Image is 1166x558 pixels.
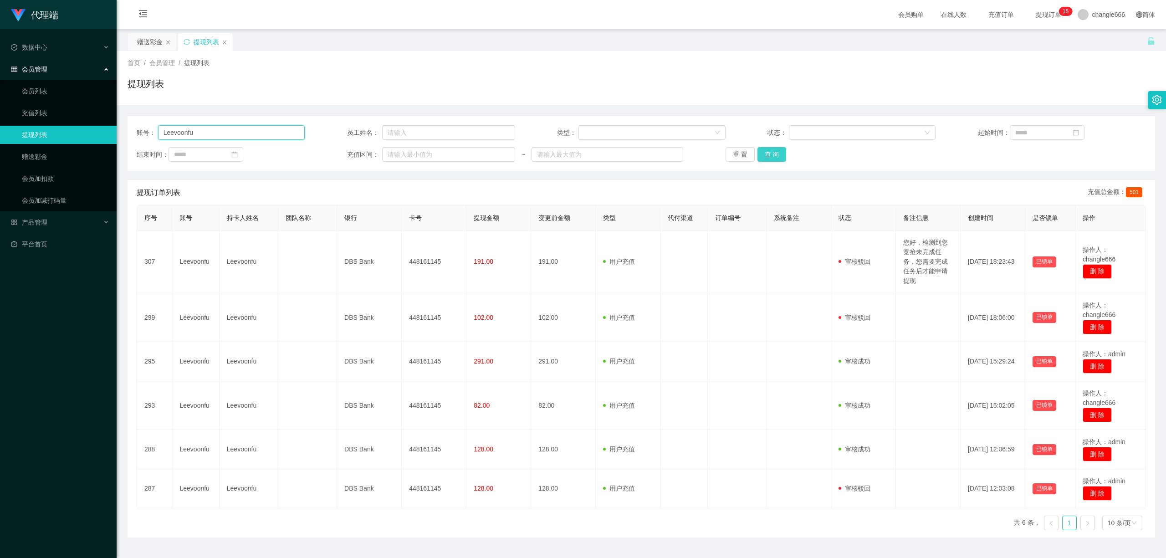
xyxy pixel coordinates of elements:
span: 291.00 [474,358,493,365]
img: logo.9652507e.png [11,9,26,22]
td: Leevoonfu [172,469,219,508]
a: 会员加减打码量 [22,191,109,210]
i: 图标: down [925,130,930,136]
p: 5 [1066,7,1069,16]
i: 图标: right [1085,521,1090,526]
span: 在线人数 [936,11,971,18]
button: 删 除 [1083,320,1112,334]
h1: 提现列表 [128,77,164,91]
td: 448161145 [402,430,466,469]
span: 用户充值 [603,314,635,321]
span: 是否锁单 [1033,214,1058,221]
span: 充值订单 [984,11,1018,18]
i: 图标: appstore-o [11,219,17,225]
span: 团队名称 [286,214,311,221]
td: Leevoonfu [220,430,278,469]
td: [DATE] 18:23:43 [961,230,1025,293]
a: 代理端 [11,11,58,18]
span: 操作人：admin [1083,438,1125,445]
td: 295 [137,342,172,381]
i: 图标: setting [1152,95,1162,105]
td: [DATE] 12:06:59 [961,430,1025,469]
td: 448161145 [402,381,466,430]
span: 数据中心 [11,44,47,51]
div: 提现列表 [194,33,219,51]
span: 序号 [144,214,157,221]
li: 共 6 条， [1014,516,1040,530]
td: [DATE] 12:03:08 [961,469,1025,508]
td: 您好，检测到您竞抢未完成任务，您需要完成任务后才能申请提现 [896,230,961,293]
span: 系统备注 [774,214,799,221]
td: Leevoonfu [220,469,278,508]
span: 卡号 [409,214,422,221]
span: 备注信息 [903,214,929,221]
span: 创建时间 [968,214,993,221]
i: 图标: unlock [1147,37,1155,45]
button: 已锁单 [1033,483,1056,494]
td: 191.00 [531,230,596,293]
button: 查 询 [757,147,787,162]
i: 图标: global [1136,11,1142,18]
span: 状态 [839,214,851,221]
a: 会员加扣款 [22,169,109,188]
span: 审核驳回 [839,314,870,321]
span: 操作人：admin [1083,350,1125,358]
span: 银行 [344,214,357,221]
i: 图标: left [1048,521,1054,526]
button: 已锁单 [1033,256,1056,267]
button: 删 除 [1083,408,1112,422]
span: 操作 [1083,214,1095,221]
span: 提现订单 [1031,11,1066,18]
h1: 代理端 [31,0,58,30]
li: 下一页 [1080,516,1095,530]
td: Leevoonfu [172,293,219,342]
span: 用户充值 [603,402,635,409]
td: DBS Bank [337,381,402,430]
span: 用户充值 [603,445,635,453]
sup: 15 [1059,7,1072,16]
i: 图标: down [1131,520,1137,527]
span: 账号： [137,128,158,138]
span: 操作人：changle666 [1083,389,1115,406]
span: 类型： [557,128,578,138]
a: 会员列表 [22,82,109,100]
td: DBS Bank [337,430,402,469]
button: 删 除 [1083,264,1112,279]
td: 291.00 [531,342,596,381]
i: 图标: down [715,130,720,136]
span: 102.00 [474,314,493,321]
td: 128.00 [531,469,596,508]
span: 结束时间： [137,150,169,159]
td: 287 [137,469,172,508]
td: Leevoonfu [172,381,219,430]
span: 会员管理 [11,66,47,73]
span: 审核成功 [839,358,870,365]
span: 提现订单列表 [137,187,180,198]
span: 审核驳回 [839,485,870,492]
span: 82.00 [474,402,490,409]
td: 448161145 [402,342,466,381]
a: 1 [1063,516,1076,530]
button: 删 除 [1083,486,1112,501]
span: 提现列表 [184,59,210,67]
td: Leevoonfu [220,293,278,342]
span: 充值区间： [347,150,383,159]
td: 82.00 [531,381,596,430]
button: 删 除 [1083,359,1112,374]
td: [DATE] 18:06:00 [961,293,1025,342]
i: 图标: calendar [1073,129,1079,136]
td: [DATE] 15:29:24 [961,342,1025,381]
td: DBS Bank [337,469,402,508]
a: 图标: dashboard平台首页 [11,235,109,253]
i: 图标: table [11,66,17,72]
input: 请输入最小值为 [382,147,515,162]
i: 图标: check-circle-o [11,44,17,51]
span: 持卡人姓名 [227,214,259,221]
i: 图标: menu-fold [128,0,159,30]
span: 审核成功 [839,402,870,409]
span: 状态： [767,128,789,138]
span: 操作人：changle666 [1083,302,1115,318]
span: 128.00 [474,485,493,492]
i: 图标: calendar [231,151,238,158]
span: / [144,59,146,67]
